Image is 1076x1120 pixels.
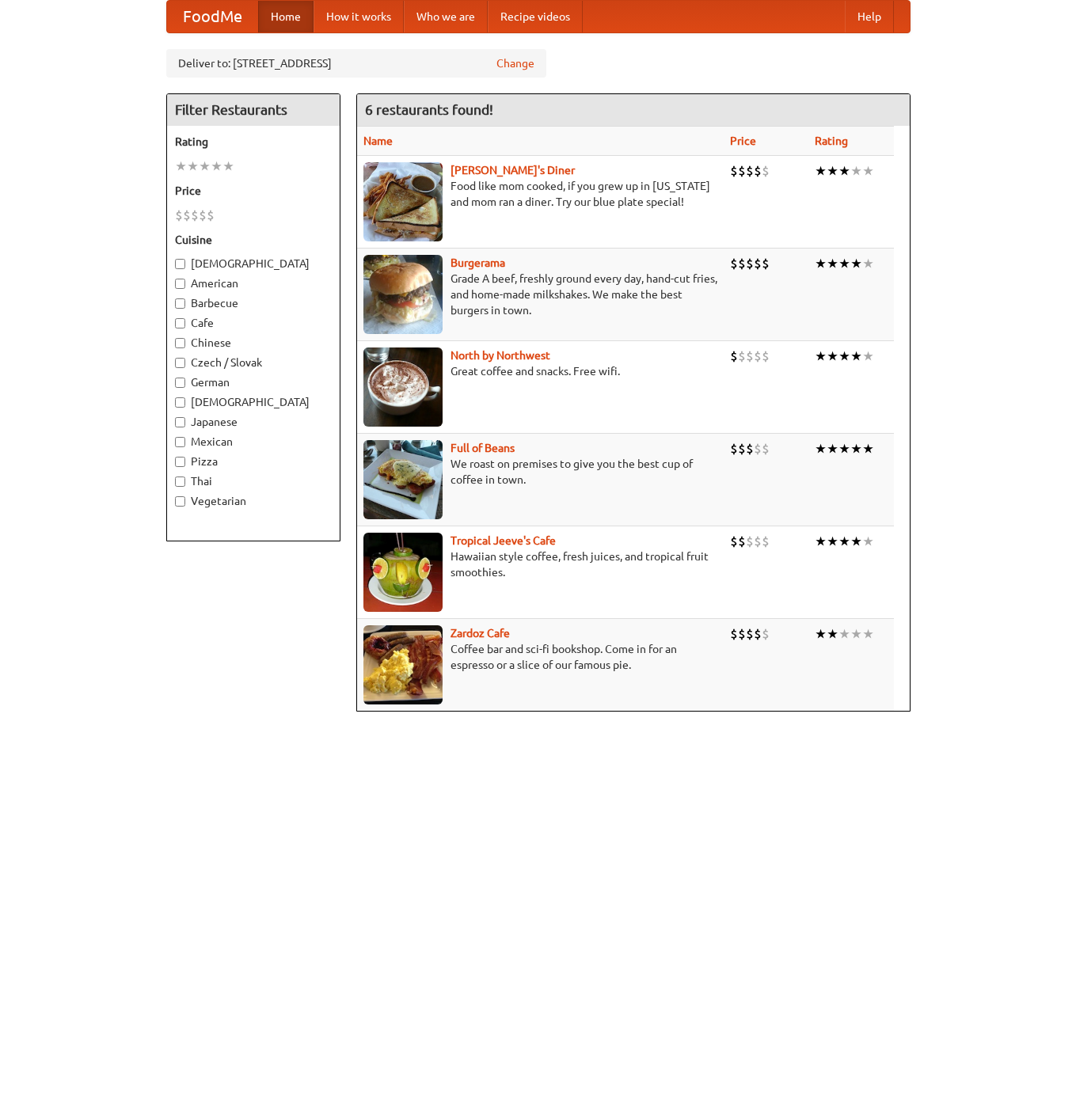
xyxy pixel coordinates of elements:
[738,347,746,365] li: $
[862,255,874,272] li: ★
[363,456,717,488] p: We roast on premises to give you the best cup of coffee in town.
[187,158,199,175] li: ★
[363,347,443,427] img: north.jpg
[730,625,738,643] li: $
[175,259,185,269] input: [DEMOGRAPHIC_DATA]
[845,1,894,32] a: Help
[738,162,746,180] li: $
[175,232,332,248] h5: Cuisine
[850,533,862,550] li: ★
[175,275,332,291] label: American
[838,162,850,180] li: ★
[815,255,827,272] li: ★
[746,347,754,365] li: $
[738,625,746,643] li: $
[862,440,874,457] li: ★
[838,347,850,365] li: ★
[175,335,332,351] label: Chinese
[166,49,546,78] div: Deliver to: [STREET_ADDRESS]
[175,298,185,309] input: Barbecue
[762,440,770,457] li: $
[175,397,185,408] input: [DEMOGRAPHIC_DATA]
[451,164,575,177] a: [PERSON_NAME]'s Diner
[850,162,862,180] li: ★
[363,549,717,580] p: Hawaiian style coffee, fresh juices, and tropical fruit smoothies.
[365,102,493,117] ng-pluralize: 6 restaurants found!
[815,440,827,457] li: ★
[746,162,754,180] li: $
[762,347,770,365] li: $
[363,533,443,612] img: jeeves.jpg
[862,533,874,550] li: ★
[175,417,185,427] input: Japanese
[451,627,510,640] b: Zardoz Cafe
[738,533,746,550] li: $
[175,338,185,348] input: Chinese
[363,641,717,673] p: Coffee bar and sci-fi bookshop. Come in for an espresso or a slice of our famous pie.
[850,255,862,272] li: ★
[862,162,874,180] li: ★
[827,347,838,365] li: ★
[258,1,314,32] a: Home
[175,378,185,388] input: German
[730,347,738,365] li: $
[175,358,185,368] input: Czech / Slovak
[363,162,443,241] img: sallys.jpg
[815,162,827,180] li: ★
[738,255,746,272] li: $
[827,162,838,180] li: ★
[762,255,770,272] li: $
[175,414,332,430] label: Japanese
[827,440,838,457] li: ★
[754,533,762,550] li: $
[191,207,199,224] li: $
[850,625,862,643] li: ★
[363,271,717,318] p: Grade A beef, freshly ground every day, hand-cut fries, and home-made milkshakes. We make the bes...
[838,255,850,272] li: ★
[451,256,505,269] a: Burgerama
[838,533,850,550] li: ★
[167,1,258,32] a: FoodMe
[363,625,443,704] img: zardoz.jpg
[175,476,185,487] input: Thai
[815,625,827,643] li: ★
[730,162,738,180] li: $
[175,454,332,469] label: Pizza
[850,440,862,457] li: ★
[167,94,340,126] h4: Filter Restaurants
[762,625,770,643] li: $
[175,183,332,199] h5: Price
[175,473,332,489] label: Thai
[207,207,215,224] li: $
[175,318,185,328] input: Cafe
[363,255,443,334] img: burgerama.jpg
[815,533,827,550] li: ★
[211,158,222,175] li: ★
[746,625,754,643] li: $
[222,158,234,175] li: ★
[827,625,838,643] li: ★
[850,347,862,365] li: ★
[730,255,738,272] li: $
[754,625,762,643] li: $
[175,394,332,410] label: [DEMOGRAPHIC_DATA]
[199,207,207,224] li: $
[754,440,762,457] li: $
[363,178,717,210] p: Food like mom cooked, if you grew up in [US_STATE] and mom ran a diner. Try our blue plate special!
[754,162,762,180] li: $
[738,440,746,457] li: $
[175,256,332,271] label: [DEMOGRAPHIC_DATA]
[175,158,187,175] li: ★
[404,1,488,32] a: Who we are
[746,533,754,550] li: $
[815,347,827,365] li: ★
[451,442,515,454] a: Full of Beans
[754,347,762,365] li: $
[175,374,332,390] label: German
[862,347,874,365] li: ★
[175,207,183,224] li: $
[175,493,332,509] label: Vegetarian
[199,158,211,175] li: ★
[175,295,332,311] label: Barbecue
